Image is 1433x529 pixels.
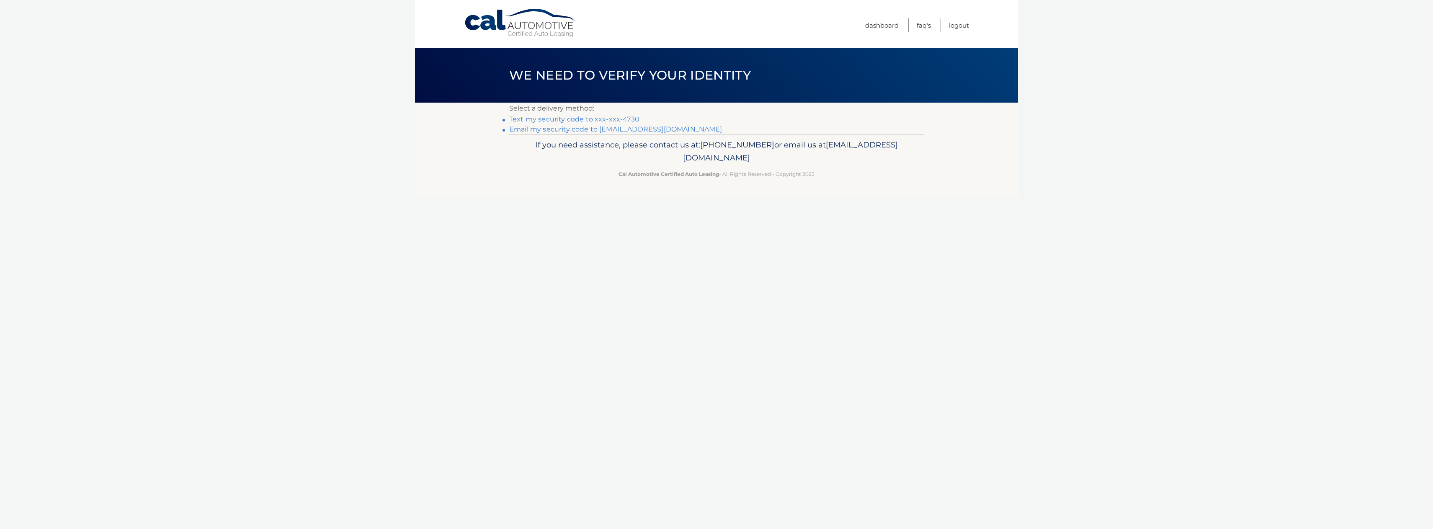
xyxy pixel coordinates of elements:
a: Text my security code to xxx-xxx-4730 [509,115,639,123]
strong: Cal Automotive Certified Auto Leasing [619,171,719,177]
p: If you need assistance, please contact us at: or email us at [515,138,918,165]
a: Cal Automotive [464,8,577,38]
a: FAQ's [917,18,931,32]
span: [PHONE_NUMBER] [700,140,774,150]
a: Dashboard [865,18,899,32]
a: Logout [949,18,969,32]
span: We need to verify your identity [509,67,751,83]
a: Email my security code to [EMAIL_ADDRESS][DOMAIN_NAME] [509,125,722,133]
p: Select a delivery method: [509,103,924,114]
p: - All Rights Reserved - Copyright 2025 [515,170,918,178]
